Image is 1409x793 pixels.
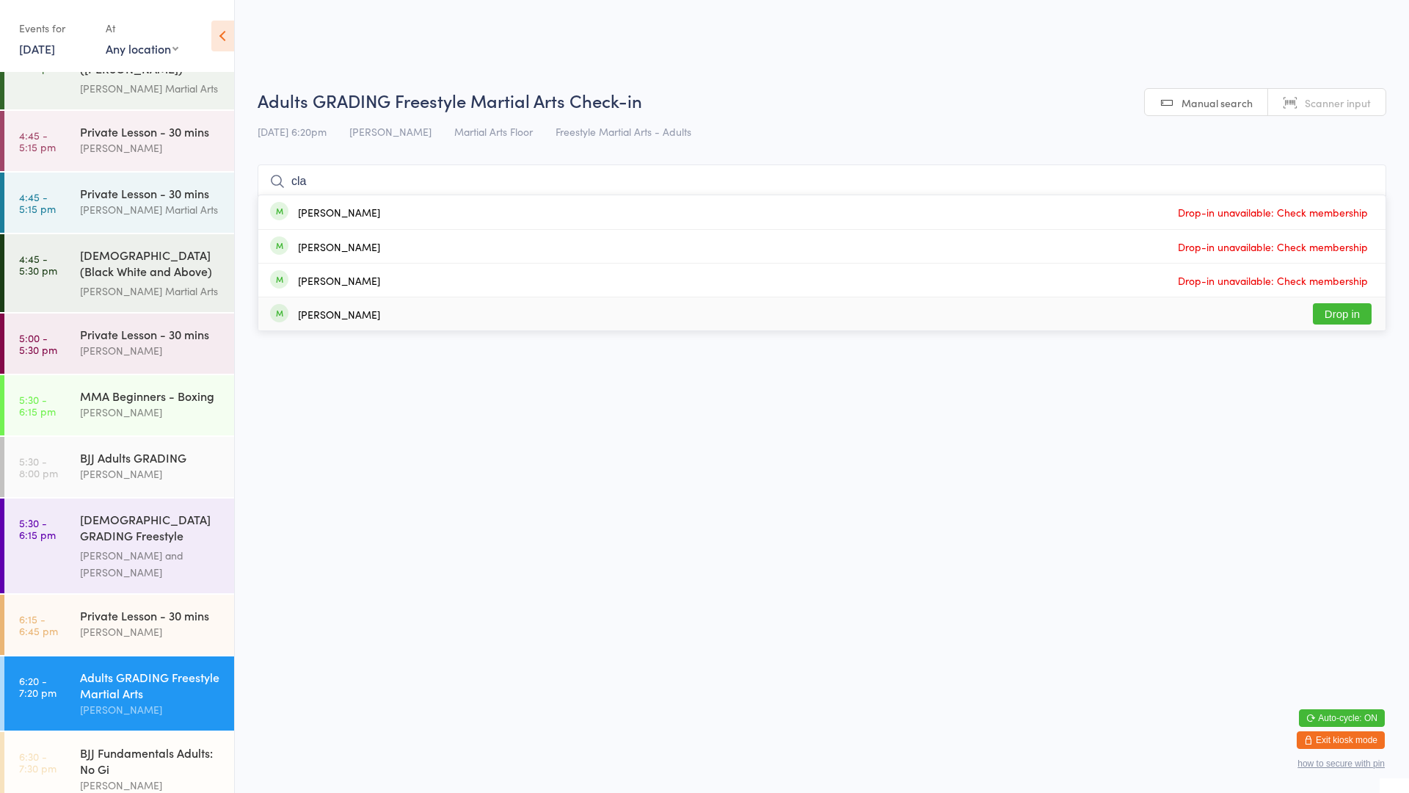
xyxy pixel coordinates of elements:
[349,124,432,139] span: [PERSON_NAME]
[106,40,178,57] div: Any location
[19,40,55,57] a: [DATE]
[1305,95,1371,110] span: Scanner input
[80,140,222,156] div: [PERSON_NAME]
[4,656,234,731] a: 6:20 -7:20 pmAdults GRADING Freestyle Martial Arts[PERSON_NAME]
[80,466,222,482] div: [PERSON_NAME]
[19,253,57,276] time: 4:45 - 5:30 pm
[19,332,57,355] time: 5:00 - 5:30 pm
[1299,709,1385,727] button: Auto-cycle: ON
[1174,236,1372,258] span: Drop-in unavailable: Check membership
[1174,269,1372,292] span: Drop-in unavailable: Check membership
[1297,731,1385,749] button: Exit kiosk mode
[19,517,56,540] time: 5:30 - 6:15 pm
[4,375,234,435] a: 5:30 -6:15 pmMMA Beginners - Boxing[PERSON_NAME]
[80,607,222,623] div: Private Lesson - 30 mins
[19,191,56,214] time: 4:45 - 5:15 pm
[4,173,234,233] a: 4:45 -5:15 pmPrivate Lesson - 30 mins[PERSON_NAME] Martial Arts
[19,50,57,73] time: 4:45 - 5:30 pm
[1182,95,1253,110] span: Manual search
[4,314,234,374] a: 5:00 -5:30 pmPrivate Lesson - 30 mins[PERSON_NAME]
[298,241,380,253] div: [PERSON_NAME]
[1313,303,1372,325] button: Drop in
[19,16,91,40] div: Events for
[80,80,222,97] div: [PERSON_NAME] Martial Arts
[298,308,380,320] div: [PERSON_NAME]
[80,326,222,342] div: Private Lesson - 30 mins
[4,595,234,655] a: 6:15 -6:45 pmPrivate Lesson - 30 mins[PERSON_NAME]
[80,201,222,218] div: [PERSON_NAME] Martial Arts
[19,750,57,774] time: 6:30 - 7:30 pm
[80,701,222,718] div: [PERSON_NAME]
[80,449,222,466] div: BJJ Adults GRADING
[80,511,222,547] div: [DEMOGRAPHIC_DATA] GRADING Freestyle Martial Arts
[4,111,234,171] a: 4:45 -5:15 pmPrivate Lesson - 30 mins[PERSON_NAME]
[298,206,380,218] div: [PERSON_NAME]
[258,124,327,139] span: [DATE] 6:20pm
[298,275,380,286] div: [PERSON_NAME]
[80,247,222,283] div: [DEMOGRAPHIC_DATA] (Black White and Above) Freestyle Martial ...
[4,234,234,312] a: 4:45 -5:30 pm[DEMOGRAPHIC_DATA] (Black White and Above) Freestyle Martial ...[PERSON_NAME] Martia...
[19,675,57,698] time: 6:20 - 7:20 pm
[80,669,222,701] div: Adults GRADING Freestyle Martial Arts
[556,124,691,139] span: Freestyle Martial Arts - Adults
[19,455,58,479] time: 5:30 - 8:00 pm
[258,164,1386,198] input: Search
[4,437,234,497] a: 5:30 -8:00 pmBJJ Adults GRADING[PERSON_NAME]
[80,388,222,404] div: MMA Beginners - Boxing
[80,185,222,201] div: Private Lesson - 30 mins
[80,342,222,359] div: [PERSON_NAME]
[106,16,178,40] div: At
[19,394,56,417] time: 5:30 - 6:15 pm
[80,404,222,421] div: [PERSON_NAME]
[1297,758,1385,769] button: how to secure with pin
[80,283,222,300] div: [PERSON_NAME] Martial Arts
[19,613,58,637] time: 6:15 - 6:45 pm
[454,124,533,139] span: Martial Arts Floor
[19,129,56,153] time: 4:45 - 5:15 pm
[4,499,234,593] a: 5:30 -6:15 pm[DEMOGRAPHIC_DATA] GRADING Freestyle Martial Arts[PERSON_NAME] and [PERSON_NAME]
[80,123,222,140] div: Private Lesson - 30 mins
[80,745,222,777] div: BJJ Fundamentals Adults: No Gi
[258,88,1386,112] h2: Adults GRADING Freestyle Martial Arts Check-in
[80,547,222,581] div: [PERSON_NAME] and [PERSON_NAME]
[1174,201,1372,223] span: Drop-in unavailable: Check membership
[80,623,222,640] div: [PERSON_NAME]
